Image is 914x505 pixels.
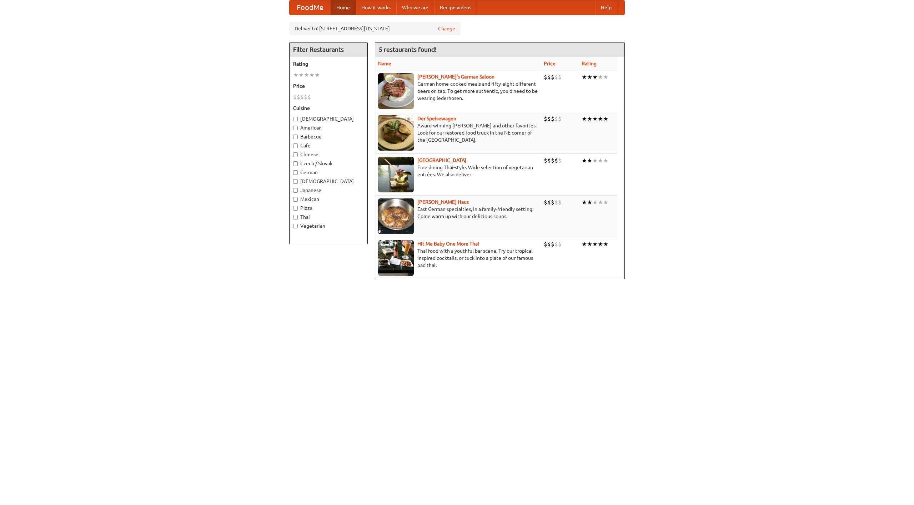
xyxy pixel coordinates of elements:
li: ★ [304,71,309,79]
h5: Cuisine [293,105,364,112]
input: Czech / Slovak [293,161,298,166]
li: $ [558,240,562,248]
h4: Filter Restaurants [290,42,367,57]
li: $ [558,157,562,165]
img: babythai.jpg [378,240,414,276]
li: ★ [582,73,587,81]
img: esthers.jpg [378,73,414,109]
li: ★ [603,157,608,165]
input: Chinese [293,152,298,157]
a: Home [331,0,356,15]
li: $ [547,115,551,123]
li: $ [544,157,547,165]
li: ★ [587,198,592,206]
ng-pluralize: 5 restaurants found! [379,46,437,53]
li: $ [300,93,304,101]
li: $ [551,115,554,123]
li: ★ [603,240,608,248]
input: Cafe [293,143,298,148]
a: [PERSON_NAME]'s German Saloon [417,74,494,80]
img: speisewagen.jpg [378,115,414,151]
input: German [293,170,298,175]
label: Pizza [293,204,364,212]
li: ★ [298,71,304,79]
li: $ [547,240,551,248]
li: $ [304,93,307,101]
p: Fine dining Thai-style. Wide selection of vegetarian entrées. We also deliver. [378,164,538,178]
a: [GEOGRAPHIC_DATA] [417,157,466,163]
div: Deliver to: [STREET_ADDRESS][US_STATE] [289,22,461,35]
input: [DEMOGRAPHIC_DATA] [293,117,298,121]
li: ★ [587,157,592,165]
a: Help [595,0,617,15]
a: FoodMe [290,0,331,15]
input: Barbecue [293,135,298,139]
input: American [293,126,298,130]
a: Who we are [396,0,434,15]
img: kohlhaus.jpg [378,198,414,234]
li: $ [297,93,300,101]
h5: Rating [293,60,364,67]
a: Name [378,61,391,66]
input: Japanese [293,188,298,193]
li: $ [554,73,558,81]
li: ★ [598,73,603,81]
li: ★ [315,71,320,79]
li: ★ [592,73,598,81]
li: $ [558,73,562,81]
a: Recipe videos [434,0,477,15]
li: $ [293,93,297,101]
li: ★ [592,115,598,123]
li: $ [554,115,558,123]
li: $ [554,157,558,165]
a: Hit Me Baby One More Thai [417,241,479,247]
input: Pizza [293,206,298,211]
label: [DEMOGRAPHIC_DATA] [293,178,364,185]
input: Mexican [293,197,298,202]
li: $ [307,93,311,101]
p: German home-cooked meals and fifty-eight different beers on tap. To get more authentic, you'd nee... [378,80,538,102]
li: $ [551,157,554,165]
label: Vegetarian [293,222,364,229]
label: Japanese [293,187,364,194]
input: [DEMOGRAPHIC_DATA] [293,179,298,184]
li: ★ [293,71,298,79]
li: ★ [598,198,603,206]
li: ★ [592,198,598,206]
a: Price [544,61,556,66]
li: ★ [582,115,587,123]
li: ★ [603,115,608,123]
a: Der Speisewagen [417,116,456,121]
li: ★ [582,198,587,206]
li: $ [558,115,562,123]
label: Cafe [293,142,364,149]
p: Thai food with a youthful bar scene. Try our tropical inspired cocktails, or tuck into a plate of... [378,247,538,269]
li: $ [544,115,547,123]
li: ★ [598,240,603,248]
li: ★ [587,115,592,123]
h5: Price [293,82,364,90]
li: ★ [587,240,592,248]
a: Rating [582,61,597,66]
label: Thai [293,213,364,221]
label: [DEMOGRAPHIC_DATA] [293,115,364,122]
li: ★ [603,198,608,206]
b: [PERSON_NAME] Haus [417,199,469,205]
li: $ [554,240,558,248]
a: How it works [356,0,396,15]
label: Chinese [293,151,364,158]
li: ★ [598,157,603,165]
a: Change [438,25,455,32]
label: Barbecue [293,133,364,140]
li: $ [547,157,551,165]
label: Mexican [293,196,364,203]
li: $ [544,240,547,248]
li: ★ [309,71,315,79]
li: $ [551,73,554,81]
li: ★ [582,240,587,248]
li: $ [544,73,547,81]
